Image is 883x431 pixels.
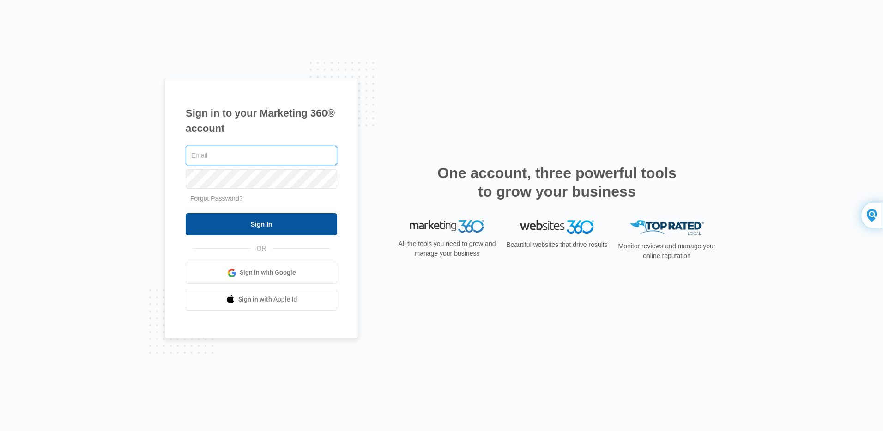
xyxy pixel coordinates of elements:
h2: One account, three powerful tools to grow your business [435,164,679,201]
img: Top Rated Local [630,220,704,235]
a: Sign in with Google [186,262,337,284]
input: Sign In [186,213,337,235]
img: Websites 360 [520,220,594,234]
img: Marketing 360 [410,220,484,233]
span: OR [250,244,273,253]
a: Sign in with Apple Id [186,289,337,311]
p: Beautiful websites that drive results [505,240,609,250]
span: Sign in with Apple Id [238,295,297,304]
a: Forgot Password? [190,195,243,202]
p: Monitor reviews and manage your online reputation [615,241,719,261]
span: Sign in with Google [240,268,296,277]
h1: Sign in to your Marketing 360® account [186,105,337,136]
input: Email [186,146,337,165]
p: All the tools you need to grow and manage your business [395,239,499,259]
